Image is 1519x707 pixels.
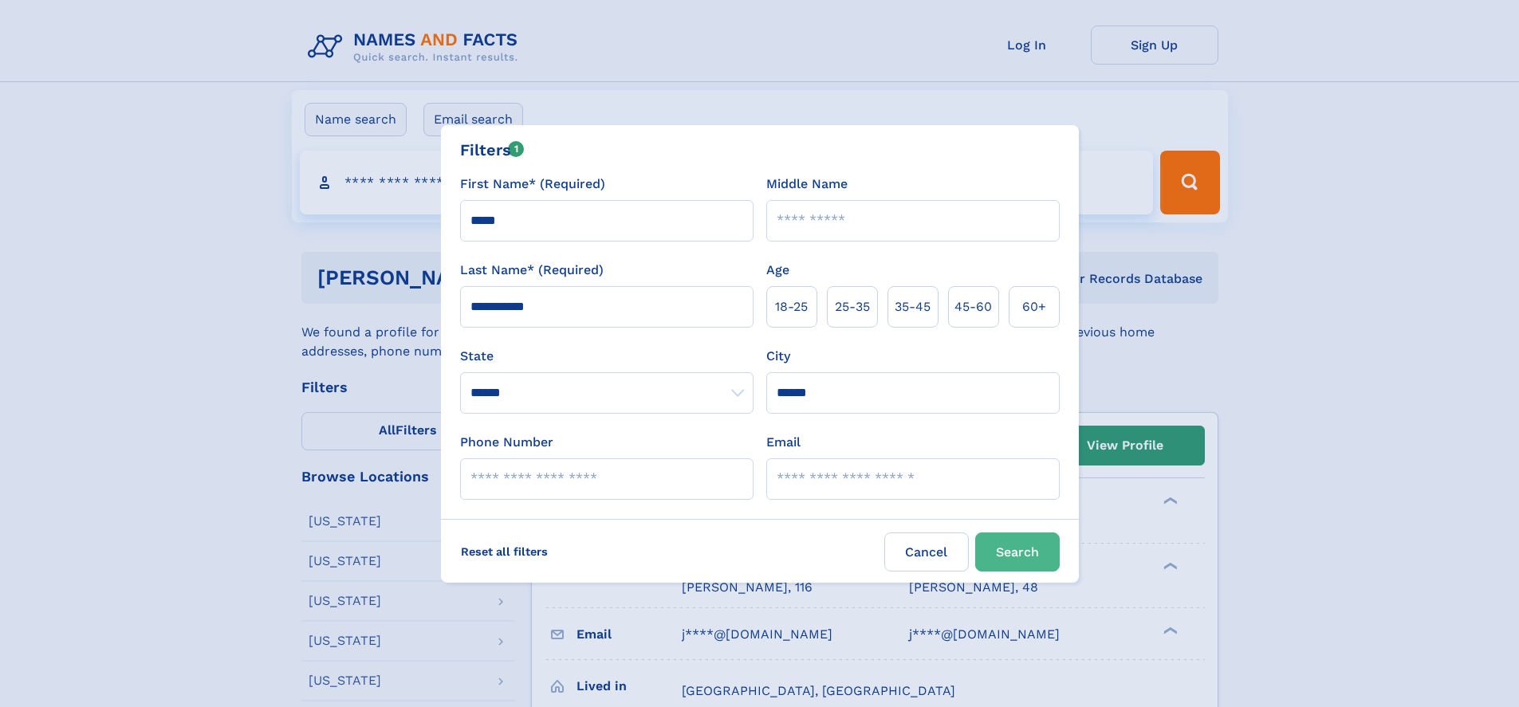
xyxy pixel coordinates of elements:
div: Filters [460,138,525,162]
label: Phone Number [460,433,553,452]
span: 60+ [1022,297,1046,316]
span: 35‑45 [895,297,931,316]
label: First Name* (Required) [460,175,605,194]
label: Cancel [884,532,969,571]
label: Email [766,433,801,452]
span: 45‑60 [954,297,992,316]
label: State [460,347,754,366]
label: Reset all filters [451,532,558,571]
label: Last Name* (Required) [460,261,604,280]
span: 18‑25 [775,297,808,316]
button: Search [975,532,1060,571]
label: City [766,347,790,366]
span: 25‑35 [835,297,870,316]
label: Age [766,261,789,280]
label: Middle Name [766,175,848,194]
